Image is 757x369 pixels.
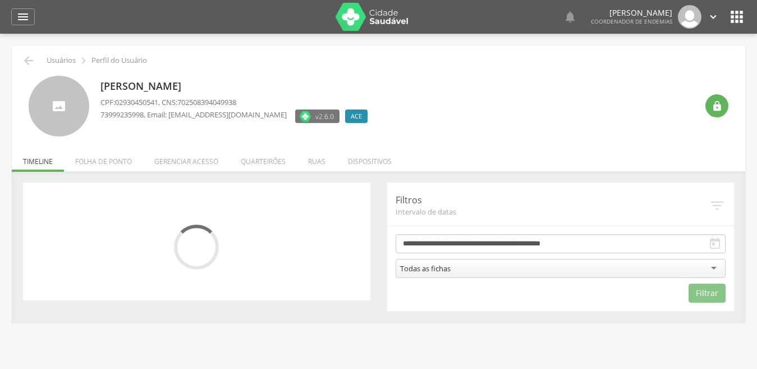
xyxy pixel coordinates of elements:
[705,94,728,117] div: Resetar senha
[297,145,337,172] li: Ruas
[396,194,709,207] p: Filtros
[100,97,373,108] p: CPF: , CNS:
[707,11,719,23] i: 
[91,56,147,65] p: Perfil do Usuário
[689,284,726,303] button: Filtrar
[177,97,236,107] span: 702508394049938
[230,145,297,172] li: Quarteirões
[11,8,35,25] a: 
[728,8,746,26] i: 
[115,97,158,107] span: 02930450541
[351,112,362,121] span: ACE
[396,207,709,217] span: Intervalo de datas
[77,54,90,67] i: 
[100,79,373,94] p: [PERSON_NAME]
[591,17,672,25] span: Coordenador de Endemias
[100,110,144,120] span: 73999235998
[591,9,672,17] p: [PERSON_NAME]
[709,197,726,214] i: 
[22,54,35,67] i: Voltar
[707,5,719,29] a: 
[143,145,230,172] li: Gerenciar acesso
[64,145,143,172] li: Folha de ponto
[400,263,451,274] div: Todas as fichas
[100,110,287,120] p: , Email: [EMAIL_ADDRESS][DOMAIN_NAME]
[47,56,76,65] p: Usuários
[337,145,403,172] li: Dispositivos
[315,111,334,122] span: v2.6.0
[563,10,577,24] i: 
[563,5,577,29] a: 
[16,10,30,24] i: 
[708,237,722,250] i: 
[295,110,339,123] label: Versão do aplicativo
[712,101,723,112] i: 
